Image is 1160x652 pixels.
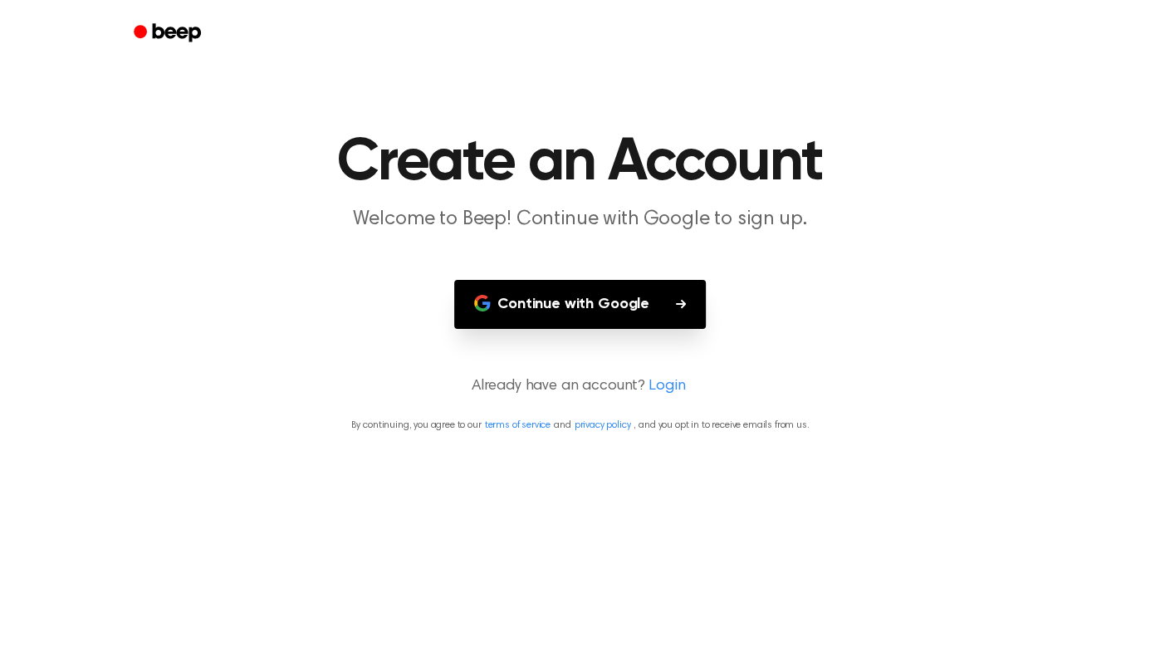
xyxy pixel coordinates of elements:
p: Already have an account? [20,375,1140,398]
button: Continue with Google [454,280,706,329]
a: Login [649,375,685,398]
a: privacy policy [575,420,631,430]
p: Welcome to Beep! Continue with Google to sign up. [262,206,899,233]
p: By continuing, you agree to our and , and you opt in to receive emails from us. [20,418,1140,433]
a: terms of service [485,420,551,430]
h1: Create an Account [155,133,1006,193]
a: Beep [122,17,216,50]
